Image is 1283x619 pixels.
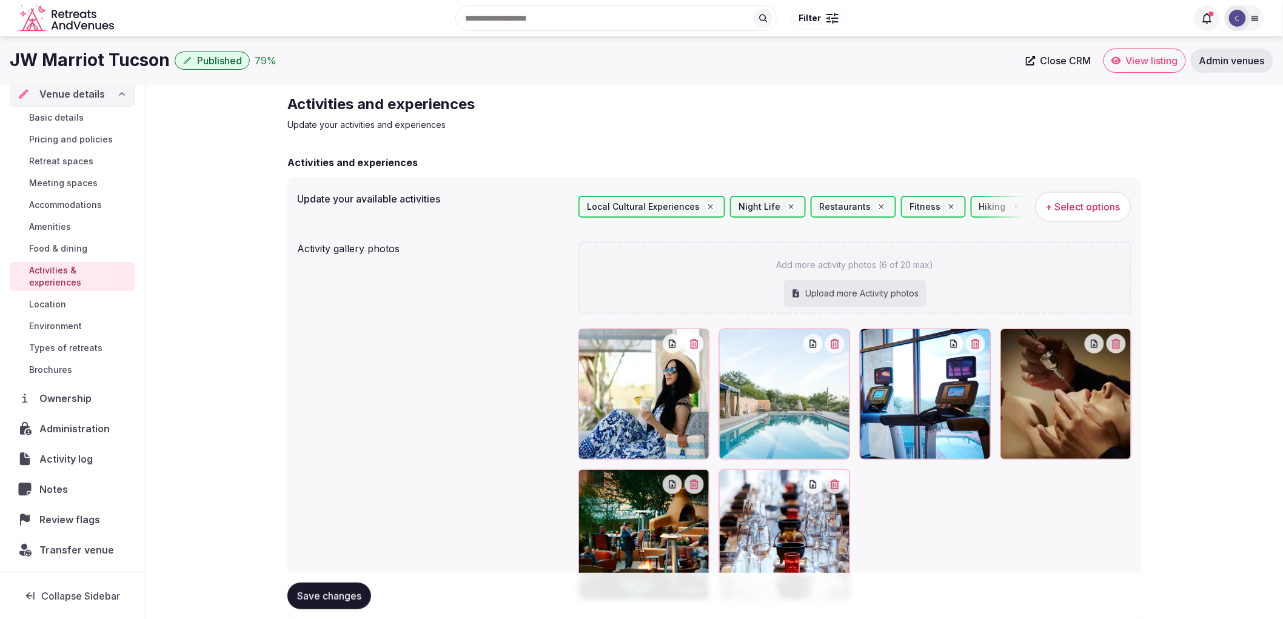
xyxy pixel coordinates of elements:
[287,583,371,609] button: Save changes
[39,452,98,466] span: Activity log
[730,196,806,218] div: Night Life
[10,262,135,291] a: Activities & experiences
[10,296,135,313] a: Location
[29,133,113,146] span: Pricing and policies
[10,218,135,235] a: Amenities
[10,537,135,563] button: Transfer venue
[1046,200,1121,213] span: + Select options
[39,512,105,527] span: Review flags
[287,95,695,114] h2: Activities and experiences
[297,590,361,602] span: Save changes
[791,7,846,30] button: Filter
[784,280,926,307] div: Upload more Activity photos
[287,119,695,131] p: Update your activities and experiences
[1040,55,1091,67] span: Close CRM
[10,175,135,192] a: Meeting spaces
[860,329,991,460] div: tussp-fitness-0080_Classic-Ver.jpg
[29,298,66,310] span: Location
[29,155,93,167] span: Retreat spaces
[29,342,102,354] span: Types of retreats
[578,469,709,600] div: tussp-nightly-0079-hor-clsc.webp
[719,329,850,460] div: tussp-spa-pool-3876-hor-pano.webp
[578,329,709,460] div: jw-tussp-sit-back-relax-13050_Classic-Ver.jpg
[29,177,98,189] span: Meeting spaces
[777,259,934,271] p: Add more activity photos (6 of 20 max)
[578,196,725,218] div: Local Cultural Experiences
[10,477,135,502] a: Notes
[287,155,418,170] h2: Activities and experiences
[297,194,569,204] label: Update your available activities
[255,53,276,68] button: 79%
[19,5,116,32] svg: Retreats and Venues company logo
[255,53,276,68] div: 79 %
[1000,329,1131,460] div: tussp-spa-0085_Classic-Ver.jpg
[175,52,250,70] button: Published
[39,482,73,497] span: Notes
[29,221,71,233] span: Amenities
[29,243,87,255] span: Food & dining
[10,340,135,356] a: Types of retreats
[29,199,102,211] span: Accommodations
[41,590,120,602] span: Collapse Sidebar
[10,583,135,609] button: Collapse Sidebar
[1199,55,1265,67] span: Admin venues
[10,416,135,441] a: Administration
[719,469,850,600] div: tussp-catalina-0078_Classic-Hor.jpg
[29,320,82,332] span: Environment
[39,391,96,406] span: Ownership
[10,507,135,532] a: Review flags
[10,153,135,170] a: Retreat spaces
[1019,49,1099,73] a: Close CRM
[10,131,135,148] a: Pricing and policies
[10,318,135,335] a: Environment
[10,196,135,213] a: Accommodations
[10,109,135,126] a: Basic details
[1104,49,1186,73] a: View listing
[1191,49,1273,73] a: Admin venues
[39,87,105,101] span: Venue details
[1035,192,1131,222] button: + Select options
[811,196,896,218] div: Restaurants
[10,49,170,72] h1: JW Marriot Tucson
[19,5,116,32] a: Visit the homepage
[29,264,130,289] span: Activities & experiences
[799,12,822,24] span: Filter
[10,446,135,472] a: Activity log
[971,196,1031,218] div: Hiking
[10,361,135,378] a: Brochures
[197,55,242,67] span: Published
[10,386,135,411] a: Ownership
[29,364,72,376] span: Brochures
[10,240,135,257] a: Food & dining
[1229,10,1246,27] img: Catherine Mesina
[297,236,569,256] div: Activity gallery photos
[29,112,84,124] span: Basic details
[39,421,115,436] span: Administration
[1126,55,1178,67] span: View listing
[39,543,114,557] span: Transfer venue
[901,196,966,218] div: Fitness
